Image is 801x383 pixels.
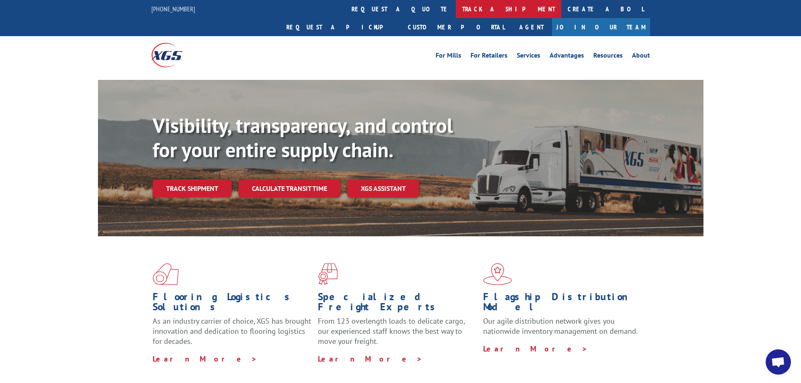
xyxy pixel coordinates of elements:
a: Agent [511,18,552,36]
img: xgs-icon-total-supply-chain-intelligence-red [153,263,179,285]
a: Track shipment [153,180,232,197]
a: For Retailers [471,52,508,61]
a: Join Our Team [552,18,650,36]
a: About [632,52,650,61]
a: Learn More > [483,344,588,354]
span: As an industry carrier of choice, XGS has brought innovation and dedication to flooring logistics... [153,316,311,346]
a: Learn More > [318,354,423,364]
a: Resources [593,52,623,61]
a: For Mills [436,52,461,61]
a: Open chat [766,349,791,375]
h1: Flagship Distribution Model [483,292,642,316]
a: XGS ASSISTANT [347,180,419,198]
img: xgs-icon-flagship-distribution-model-red [483,263,512,285]
span: Our agile distribution network gives you nationwide inventory management on demand. [483,316,638,336]
a: Request a pickup [280,18,402,36]
a: Services [517,52,540,61]
img: xgs-icon-focused-on-flooring-red [318,263,338,285]
a: Calculate transit time [238,180,341,198]
h1: Specialized Freight Experts [318,292,477,316]
b: Visibility, transparency, and control for your entire supply chain. [153,112,453,163]
a: Advantages [550,52,584,61]
a: Learn More > [153,354,257,364]
h1: Flooring Logistics Solutions [153,292,312,316]
p: From 123 overlength loads to delicate cargo, our experienced staff knows the best way to move you... [318,316,477,354]
a: Customer Portal [402,18,511,36]
a: [PHONE_NUMBER] [151,5,195,13]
